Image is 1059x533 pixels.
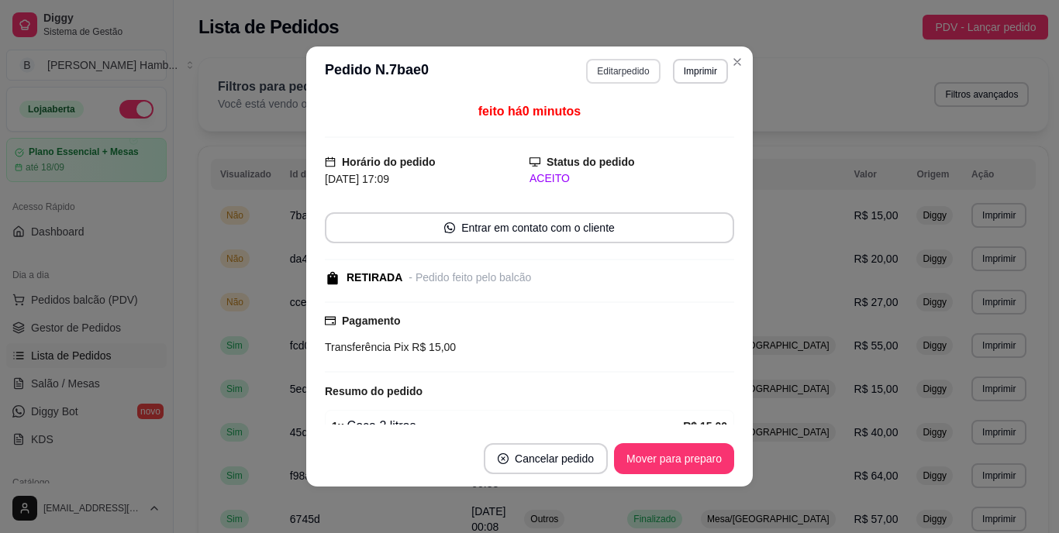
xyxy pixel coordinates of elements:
[409,341,456,353] span: R$ 15,00
[498,453,509,464] span: close-circle
[614,443,734,474] button: Mover para preparo
[725,50,750,74] button: Close
[325,315,336,326] span: credit-card
[673,59,728,84] button: Imprimir
[586,59,660,84] button: Editarpedido
[342,156,436,168] strong: Horário do pedido
[478,105,581,118] span: feito há 0 minutos
[683,420,727,432] strong: R$ 15,00
[325,385,423,397] strong: Resumo do pedido
[547,156,635,168] strong: Status do pedido
[332,420,344,432] strong: 1 x
[325,173,389,185] span: [DATE] 17:09
[325,156,336,167] span: calendar
[529,170,734,187] div: ACEITO
[325,59,429,84] h3: Pedido N. 7bae0
[325,212,734,243] button: whats-appEntrar em contato com o cliente
[347,270,402,286] div: RETIRADA
[409,270,531,286] div: - Pedido feito pelo balcão
[484,443,608,474] button: close-circleCancelar pedido
[342,315,400,327] strong: Pagamento
[444,222,455,233] span: whats-app
[529,156,540,167] span: desktop
[332,417,683,435] div: Coca 2 litros
[325,341,409,353] span: Transferência Pix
